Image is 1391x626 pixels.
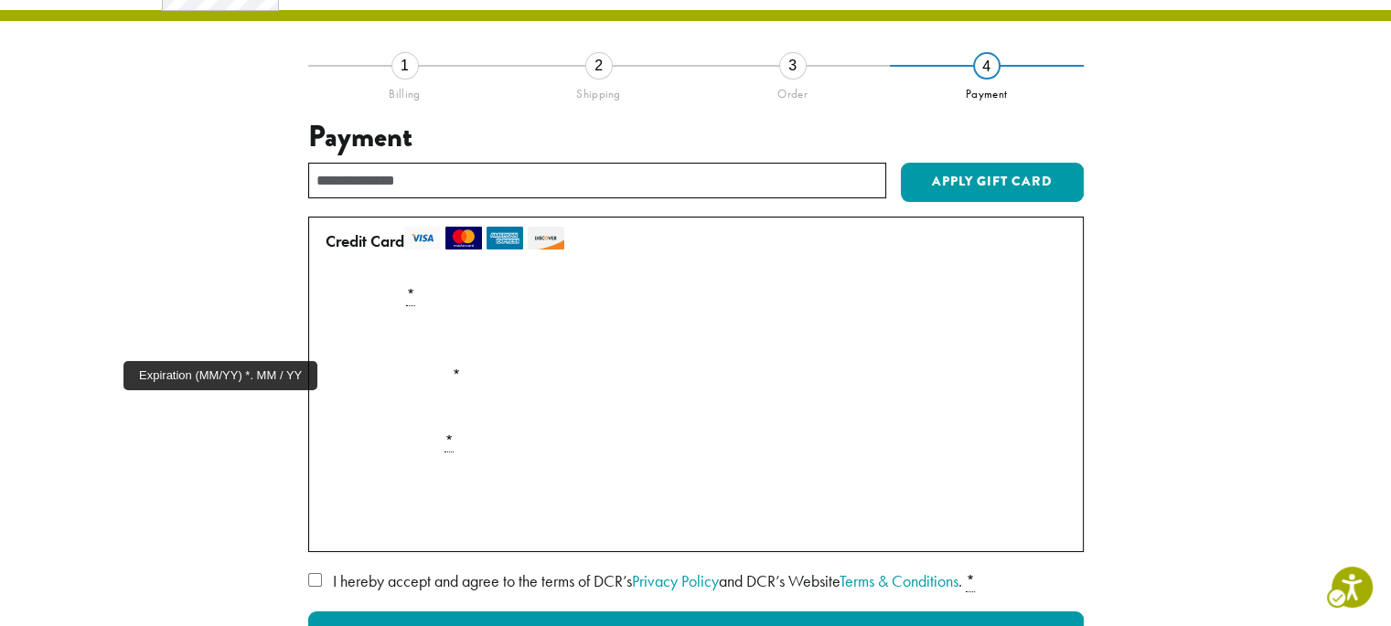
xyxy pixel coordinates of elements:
[585,52,613,80] div: 2
[487,227,523,249] img: amex
[444,430,454,452] abbr: required
[973,52,1000,80] div: 4
[890,80,1084,101] div: Payment
[840,570,958,591] a: Terms & Conditions
[406,284,415,306] abbr: required
[966,570,975,592] abbr: required
[779,52,807,80] div: 3
[333,570,962,591] span: I hereby accept and agree to the terms of DCR’s and DCR’s Website .
[445,227,482,249] img: mastercard
[308,120,1084,154] h3: Payment
[502,80,696,101] div: Shipping
[308,80,502,101] div: Billing
[528,227,564,249] img: discover
[308,163,886,198] input: Gift Card Code
[391,52,419,80] div: 1
[308,573,322,587] input: I hereby accept and agree to the terms of DCR’s Privacy Policy and DCR’s Website Terms & Conditio...
[632,570,719,591] a: Privacy Policy
[326,227,1059,256] label: Credit Card
[404,227,441,249] img: visa
[696,80,890,101] div: Order
[901,163,1084,203] button: Apply Gift Card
